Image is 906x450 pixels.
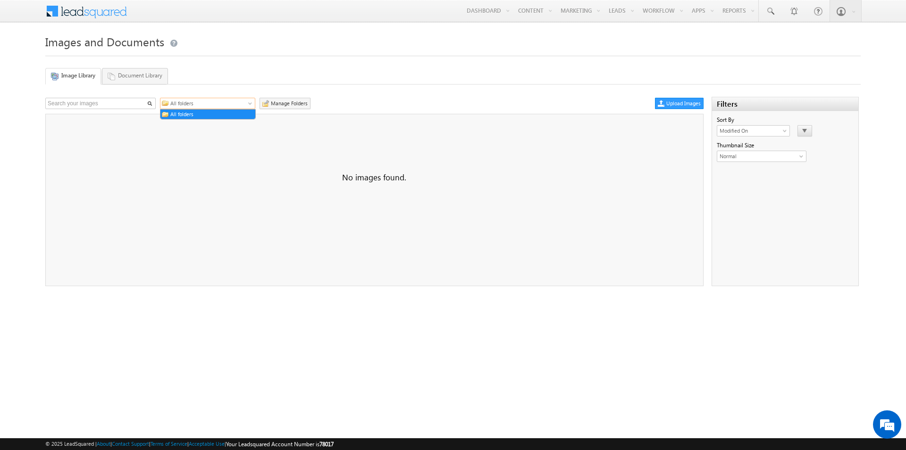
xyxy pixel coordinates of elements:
span: All folders [168,99,253,108]
h3: No images found. [46,171,703,184]
a: Modified On [717,125,790,136]
span: © 2025 LeadSquared | | | | | [45,440,334,449]
textarea: Type your message and hit 'Enter' [12,87,172,283]
a: Upload Images [655,98,704,109]
a: Normal [717,151,806,162]
a: All folders [160,98,255,109]
em: Start Chat [128,291,171,304]
input: Search your images [45,98,156,109]
img: d_60004797649_company_0_60004797649 [16,50,40,62]
span: Your Leadsquared Account Number is [226,441,334,448]
a: Document Library [102,68,168,84]
div: Thumbnail Size [717,141,858,150]
div: Minimize live chat window [155,5,177,27]
div: Sort By [717,116,858,124]
a: About [97,441,110,447]
a: Image Library [45,68,101,85]
span: Modified On [717,127,783,135]
p: Filters [717,99,738,109]
span: Normal [717,152,797,161]
a: Terms of Service [151,441,187,447]
ul: All folders [160,109,256,119]
a: Contact Support [112,441,149,447]
a: All folders [168,110,255,119]
span: 78017 [319,441,334,448]
a: Manage Folders [260,98,310,109]
div: Chat with us now [49,50,159,62]
a: Acceptable Use [189,441,225,447]
span: Images and Documents [45,34,164,49]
